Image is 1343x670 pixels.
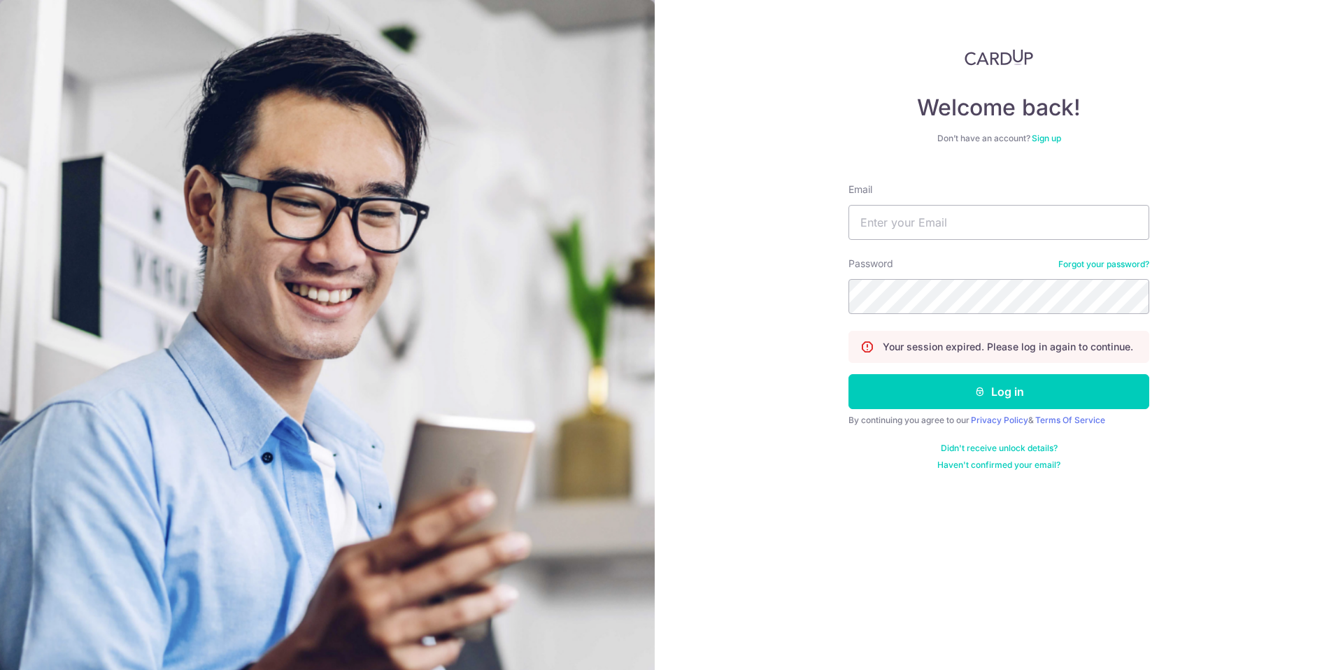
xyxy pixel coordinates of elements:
div: By continuing you agree to our & [848,415,1149,426]
a: Didn't receive unlock details? [941,443,1058,454]
a: Forgot your password? [1058,259,1149,270]
p: Your session expired. Please log in again to continue. [883,340,1133,354]
a: Sign up [1032,133,1061,143]
h4: Welcome back! [848,94,1149,122]
img: CardUp Logo [965,49,1033,66]
a: Haven't confirmed your email? [937,459,1060,471]
label: Password [848,257,893,271]
button: Log in [848,374,1149,409]
label: Email [848,183,872,197]
a: Privacy Policy [971,415,1028,425]
input: Enter your Email [848,205,1149,240]
div: Don’t have an account? [848,133,1149,144]
a: Terms Of Service [1035,415,1105,425]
